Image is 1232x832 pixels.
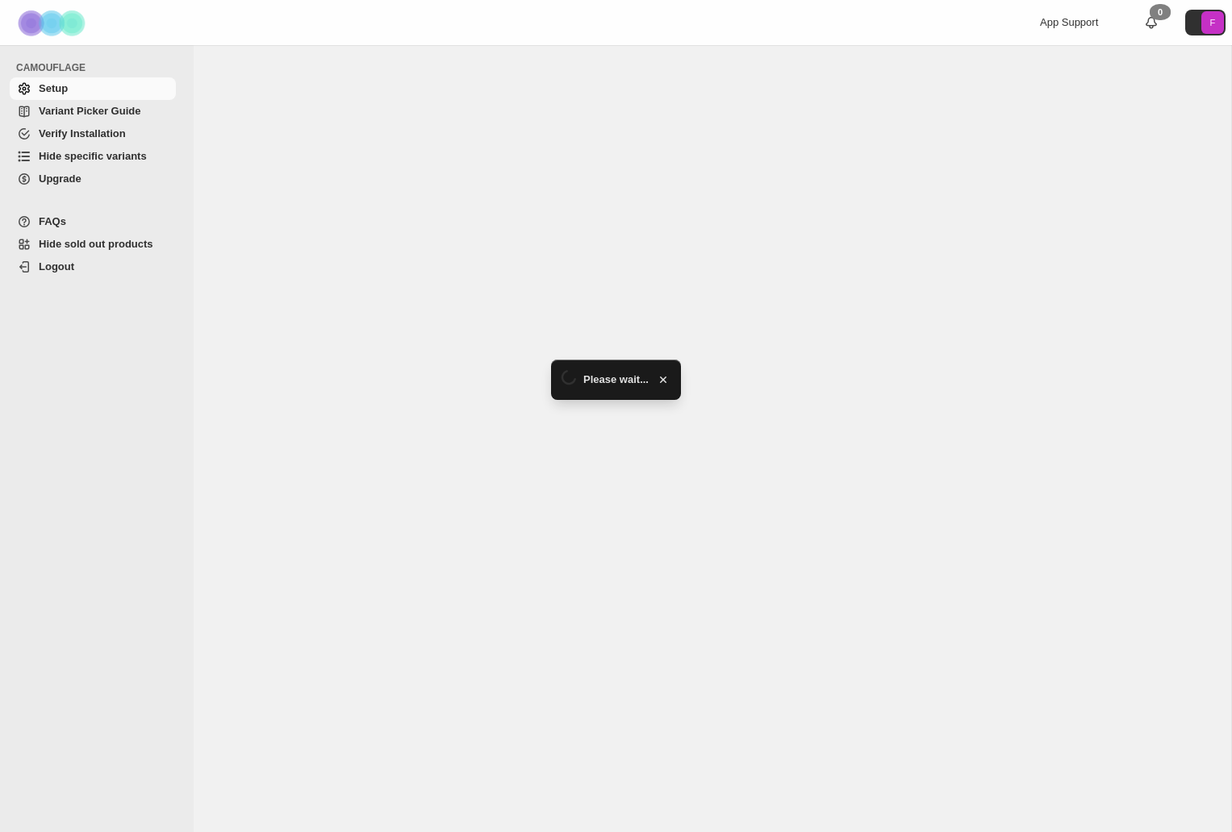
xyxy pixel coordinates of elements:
span: Hide specific variants [39,150,147,162]
a: Logout [10,256,176,278]
span: Avatar with initials F [1201,11,1224,34]
text: F [1210,18,1216,27]
a: Upgrade [10,168,176,190]
span: Variant Picker Guide [39,105,140,117]
span: Hide sold out products [39,238,153,250]
a: Hide specific variants [10,145,176,168]
a: Verify Installation [10,123,176,145]
span: Please wait... [583,372,649,388]
a: Variant Picker Guide [10,100,176,123]
span: Upgrade [39,173,81,185]
a: FAQs [10,210,176,233]
span: CAMOUFLAGE [16,61,182,74]
a: Hide sold out products [10,233,176,256]
span: Setup [39,82,68,94]
div: 0 [1150,4,1171,20]
button: Avatar with initials F [1185,10,1226,35]
span: App Support [1040,16,1098,28]
img: Camouflage [13,1,94,45]
span: Logout [39,260,74,272]
a: Setup [10,77,176,100]
span: FAQs [39,215,66,227]
span: Verify Installation [39,127,126,139]
a: 0 [1143,15,1159,31]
